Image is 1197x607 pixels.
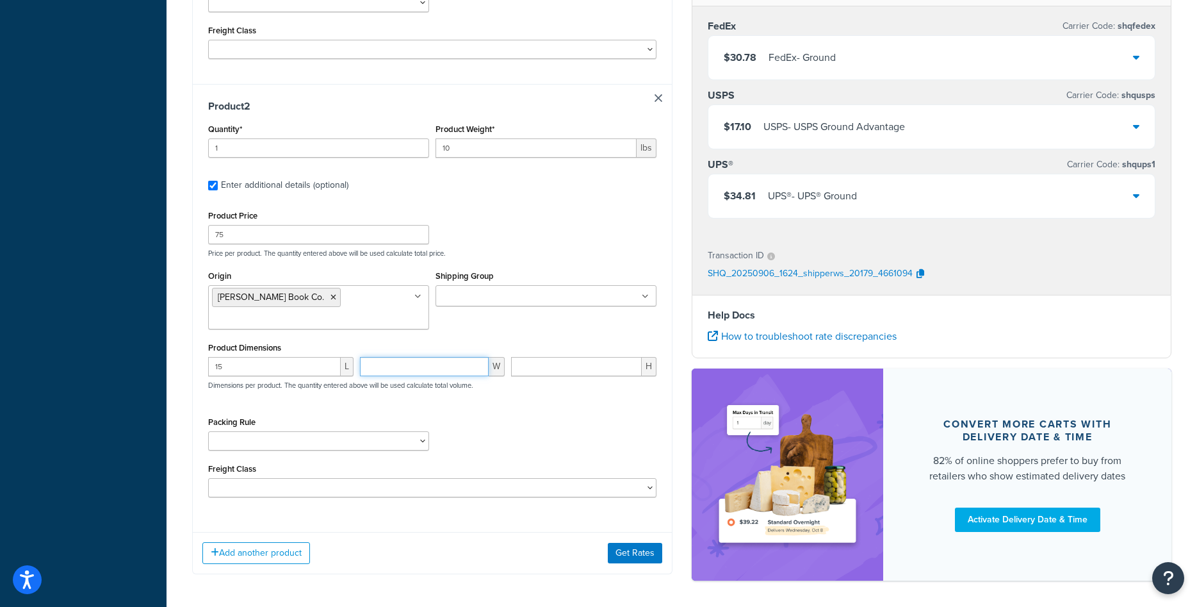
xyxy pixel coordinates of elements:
[724,50,756,65] span: $30.78
[708,20,736,33] h3: FedEx
[914,418,1141,444] div: Convert more carts with delivery date & time
[637,138,656,158] span: lbs
[711,388,865,561] img: feature-image-ddt-36eae7f7280da8017bfb280eaccd9c446f90b1fe08728e4019434db127062ab4.png
[208,343,281,353] label: Product Dimensions
[489,357,505,376] span: W
[655,94,662,102] a: Remove Item
[341,357,354,376] span: L
[205,249,660,258] p: Price per product. The quantity entered above will be used calculate total price.
[708,308,1156,323] h4: Help Docs
[763,118,905,136] div: USPS - USPS Ground Advantage
[208,271,231,281] label: Origin
[642,357,656,376] span: H
[208,181,218,190] input: Enter additional details (optional)
[769,49,836,67] div: FedEx - Ground
[708,89,735,102] h3: USPS
[708,247,764,265] p: Transaction ID
[208,464,256,474] label: Freight Class
[208,138,429,158] input: 0.0
[436,271,494,281] label: Shipping Group
[436,138,637,158] input: 0.00
[1067,156,1155,174] p: Carrier Code:
[208,26,256,35] label: Freight Class
[955,508,1100,532] a: Activate Delivery Date & Time
[218,290,324,304] span: [PERSON_NAME] Book Co.
[724,188,756,203] span: $34.81
[221,176,348,194] div: Enter additional details (optional)
[1063,17,1155,35] p: Carrier Code:
[768,187,857,205] div: UPS® - UPS® Ground
[708,158,733,171] h3: UPS®
[1119,88,1155,102] span: shqusps
[1152,562,1184,594] button: Open Resource Center
[205,381,473,390] p: Dimensions per product. The quantity entered above will be used calculate total volume.
[208,100,656,113] h3: Product 2
[1115,19,1155,33] span: shqfedex
[1066,87,1155,104] p: Carrier Code:
[914,453,1141,484] div: 82% of online shoppers prefer to buy from retailers who show estimated delivery dates
[208,124,242,134] label: Quantity*
[208,211,257,220] label: Product Price
[1120,158,1155,171] span: shqups1
[724,119,751,134] span: $17.10
[202,542,310,564] button: Add another product
[708,265,913,284] p: SHQ_20250906_1624_shipperws_20179_4661094
[436,124,494,134] label: Product Weight*
[708,329,897,344] a: How to troubleshoot rate discrepancies
[208,417,256,427] label: Packing Rule
[608,543,662,563] button: Get Rates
